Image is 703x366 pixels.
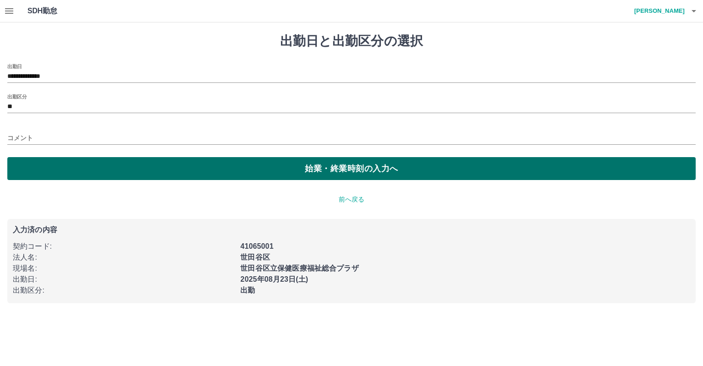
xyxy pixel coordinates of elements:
b: 世田谷区 [240,253,270,261]
p: 法人名 : [13,252,235,263]
p: 出勤区分 : [13,285,235,296]
p: 出勤日 : [13,274,235,285]
button: 始業・終業時刻の入力へ [7,157,696,180]
label: 出勤日 [7,63,22,70]
b: 世田谷区立保健医療福祉総合プラザ [240,264,358,272]
b: 出勤 [240,286,255,294]
h1: 出勤日と出勤区分の選択 [7,33,696,49]
p: 前へ戻る [7,195,696,204]
b: 41065001 [240,242,273,250]
label: 出勤区分 [7,93,27,100]
b: 2025年08月23日(土) [240,275,308,283]
p: 入力済の内容 [13,226,690,234]
p: 現場名 : [13,263,235,274]
p: 契約コード : [13,241,235,252]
